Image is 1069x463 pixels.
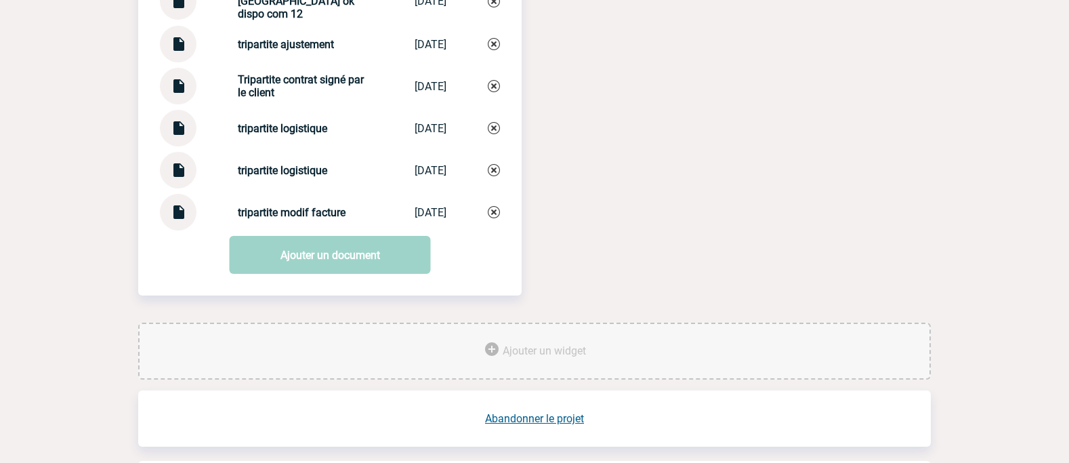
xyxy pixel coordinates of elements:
[238,206,345,219] strong: tripartite modif facture
[230,236,431,274] a: Ajouter un document
[415,80,446,93] div: [DATE]
[415,206,446,219] div: [DATE]
[488,80,500,92] img: Supprimer
[485,412,584,425] a: Abandonner le projet
[488,164,500,176] img: Supprimer
[415,164,446,177] div: [DATE]
[238,122,327,135] strong: tripartite logistique
[415,122,446,135] div: [DATE]
[138,323,931,380] div: Ajouter des outils d'aide à la gestion de votre événement
[415,38,446,51] div: [DATE]
[488,206,500,218] img: Supprimer
[503,344,586,357] span: Ajouter un widget
[488,122,500,134] img: Supprimer
[238,164,327,177] strong: tripartite logistique
[488,38,500,50] img: Supprimer
[238,38,334,51] strong: tripartite ajustement
[238,73,364,99] strong: Tripartite contrat signé par le client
